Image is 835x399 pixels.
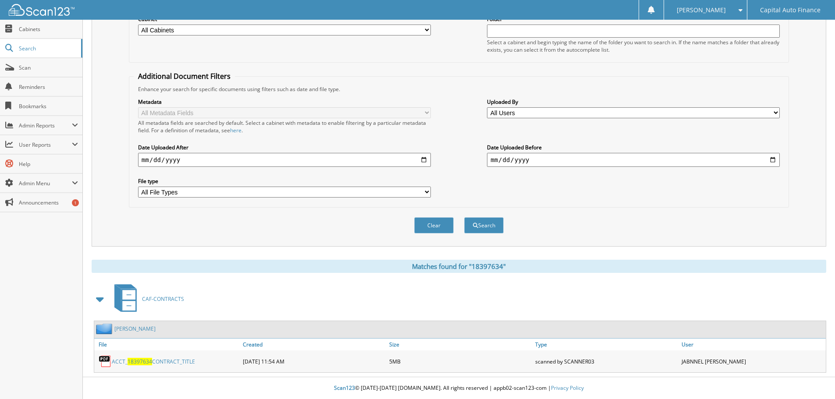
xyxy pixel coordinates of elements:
a: File [94,339,241,350]
div: 1 [72,199,79,206]
div: [DATE] 11:54 AM [241,353,387,370]
label: File type [138,177,431,185]
button: Search [464,217,504,233]
a: here [230,127,242,134]
div: Select a cabinet and begin typing the name of the folder you want to search in. If the name match... [487,39,780,53]
label: Uploaded By [487,98,780,106]
label: Date Uploaded Before [487,144,780,151]
div: All metadata fields are searched by default. Select a cabinet with metadata to enable filtering b... [138,119,431,134]
span: Cabinets [19,25,78,33]
img: PDF.png [99,355,112,368]
a: CAF-CONTRACTS [109,282,184,316]
legend: Additional Document Filters [134,71,235,81]
div: JABNNEL [PERSON_NAME] [679,353,826,370]
div: © [DATE]-[DATE] [DOMAIN_NAME]. All rights reserved | appb02-scan123-com | [83,378,835,399]
a: Created [241,339,387,350]
span: CAF-CONTRACTS [142,295,184,303]
img: folder2.png [96,323,114,334]
span: Bookmarks [19,102,78,110]
span: [PERSON_NAME] [677,7,726,13]
span: Capital Auto Finance [760,7,821,13]
a: User [679,339,826,350]
label: Metadata [138,98,431,106]
span: Search [19,45,77,52]
span: User Reports [19,141,72,148]
img: scan123-logo-white.svg [9,4,75,16]
div: 5MB [387,353,533,370]
div: scanned by SCANNER03 [533,353,679,370]
span: Admin Reports [19,122,72,129]
a: [PERSON_NAME] [114,325,156,332]
a: Size [387,339,533,350]
label: Date Uploaded After [138,144,431,151]
span: Announcements [19,199,78,206]
span: Reminders [19,83,78,91]
div: Matches found for "18397634" [92,260,826,273]
input: start [138,153,431,167]
span: Admin Menu [19,180,72,187]
span: Help [19,160,78,168]
a: ACCT_18397634CONTRACT_TITLE [112,358,195,365]
button: Clear [414,217,454,233]
span: 18397634 [128,358,152,365]
input: end [487,153,780,167]
div: Enhance your search for specific documents using filters such as date and file type. [134,85,784,93]
a: Type [533,339,679,350]
span: Scan123 [334,384,355,392]
a: Privacy Policy [551,384,584,392]
span: Scan [19,64,78,71]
